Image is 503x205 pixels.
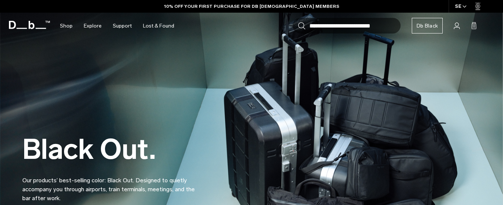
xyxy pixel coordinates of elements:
a: Support [113,13,132,39]
a: Lost & Found [143,13,174,39]
a: Shop [60,13,73,39]
a: 10% OFF YOUR FIRST PURCHASE FOR DB [DEMOGRAPHIC_DATA] MEMBERS [164,3,339,10]
a: Explore [84,13,102,39]
a: Db Black [412,18,443,33]
h2: Black Out. [22,135,201,163]
nav: Main Navigation [54,13,180,39]
p: Our products’ best-selling color: Black Out. Designed to quietly accompany you through airports, ... [22,167,201,203]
